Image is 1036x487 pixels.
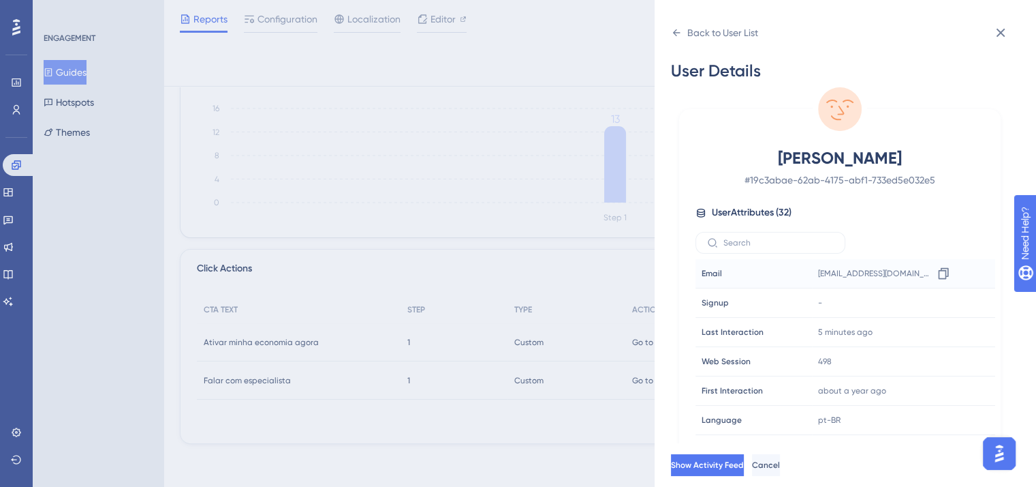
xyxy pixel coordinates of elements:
span: [PERSON_NAME] [720,147,960,169]
span: Email [702,268,722,279]
button: Cancel [752,454,780,476]
span: Need Help? [32,3,85,20]
span: Web Session [702,356,751,367]
span: Show Activity Feed [671,460,744,471]
div: User Details [671,60,1009,82]
div: Back to User List [687,25,758,41]
input: Search [723,238,834,248]
button: Show Activity Feed [671,454,744,476]
span: First Interaction [702,385,763,396]
iframe: UserGuiding AI Assistant Launcher [979,433,1020,474]
span: Cancel [752,460,780,471]
span: Last Interaction [702,327,764,338]
span: # 19c3abae-62ab-4175-abf1-733ed5e032e5 [720,172,960,188]
span: Signup [702,297,729,308]
time: about a year ago [818,386,886,396]
time: 5 minutes ago [818,327,873,337]
span: pt-BR [818,415,841,426]
span: [EMAIL_ADDRESS][DOMAIN_NAME] [818,268,932,279]
span: User Attributes ( 32 ) [712,205,791,221]
span: - [818,297,822,308]
span: Language [702,415,742,426]
span: 498 [818,356,832,367]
